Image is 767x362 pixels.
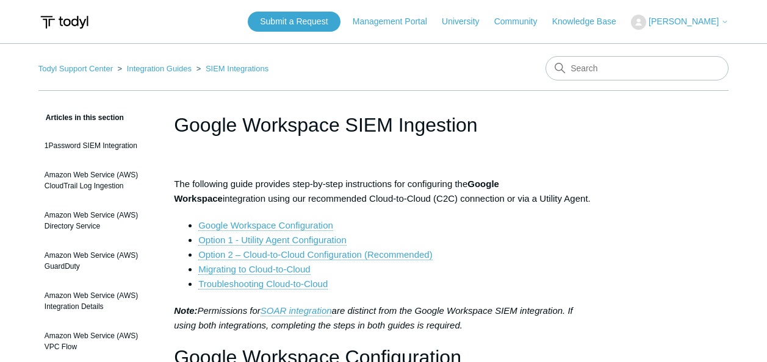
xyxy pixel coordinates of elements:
[198,235,347,246] a: Option 1 - Utility Agent Configuration
[206,64,268,73] a: SIEM Integrations
[38,244,156,278] a: Amazon Web Service (AWS) GuardDuty
[248,12,340,32] a: Submit a Request
[38,64,113,73] a: Todyl Support Center
[442,15,491,28] a: University
[38,284,156,318] a: Amazon Web Service (AWS) Integration Details
[198,220,333,231] a: Google Workspace Configuration
[353,15,439,28] a: Management Portal
[38,11,90,34] img: Todyl Support Center Help Center home page
[38,163,156,197] a: Amazon Web Service (AWS) CloudTrail Log Ingestion
[552,15,628,28] a: Knowledge Base
[174,110,593,140] h1: Google Workspace SIEM Ingestion
[38,324,156,358] a: Amazon Web Service (AWS) VPC Flow
[494,15,550,28] a: Community
[261,305,332,316] a: SOAR integration
[174,305,197,316] strong: Note:
[38,113,124,122] span: Articles in this section
[38,134,156,157] a: 1Password SIEM Integration
[174,179,591,204] span: The following guide provides step-by-step instructions for configuring the integration using our ...
[198,264,310,275] a: Migrating to Cloud-to-Cloud
[546,56,729,80] input: Search
[38,64,115,73] li: Todyl Support Center
[194,64,269,73] li: SIEM Integrations
[649,16,719,26] span: [PERSON_NAME]
[38,204,156,238] a: Amazon Web Service (AWS) Directory Service
[127,64,192,73] a: Integration Guides
[198,249,433,260] a: Option 2 – Cloud-to-Cloud Configuration (Recommended)
[198,279,328,289] a: Troubleshooting Cloud-to-Cloud
[115,64,194,73] li: Integration Guides
[631,15,729,30] button: [PERSON_NAME]
[174,305,573,330] em: Permissions for are distinct from the Google Workspace SIEM integration. If using both integratio...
